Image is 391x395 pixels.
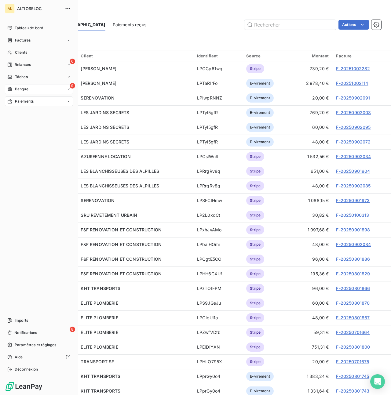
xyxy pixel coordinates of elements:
[81,330,118,335] span: ELITE PLOMBERIE
[336,271,370,276] a: F-20250801829
[81,388,120,393] span: KHT TRANSPORTS
[246,357,264,366] span: Stripe
[193,252,243,266] td: LPQgtE5CO
[81,110,129,115] span: LES JARDINS SECRETS
[193,208,243,223] td: LP2L0xqCt
[81,227,162,232] span: F&F RENOVATION ET CONSTRUCTION
[14,330,37,335] span: Notifications
[336,139,371,144] a: F-20250902072
[193,193,243,208] td: LPSFCIHmw
[193,91,243,105] td: LPIwpRNNZ
[336,359,369,364] a: F-20250701675
[291,164,333,179] td: 651,00 €
[336,300,370,306] a: F-20250801870
[246,53,287,58] div: Source
[193,149,243,164] td: LPOslWnRl
[336,256,370,262] a: F-20250801886
[81,95,115,100] span: SERENOVATION
[193,340,243,354] td: LPEIDIYXN
[291,179,333,193] td: 48,00 €
[193,105,243,120] td: LPTyl5gfR
[70,83,75,89] span: 9
[291,91,333,105] td: 20,00 €
[246,196,264,205] span: Stripe
[81,183,159,188] span: LES BLANCHISSEUSES DES ALPILLES
[291,120,333,135] td: 60,00 €
[70,327,75,332] span: 8
[81,53,189,58] div: Client
[336,344,370,350] a: F-20250801800
[15,62,31,67] span: Relances
[336,169,370,174] a: F-20250901904
[246,342,264,352] span: Stripe
[246,211,264,220] span: Stripe
[81,286,120,291] span: KHT TRANSPORTS
[246,284,264,293] span: Stripe
[336,198,370,203] a: F-20250901973
[81,315,118,320] span: ELITE PLOMBERIE
[336,66,370,71] a: F-20251002282
[15,50,27,55] span: Clients
[246,108,274,117] span: E-virement
[336,81,368,86] a: F-20251002114
[193,237,243,252] td: LPbalHOmi
[291,223,333,237] td: 1 097,68 €
[81,154,131,159] span: AZUREENNE LOCATION
[291,266,333,281] td: 195,36 €
[193,296,243,310] td: LPS9JGeJu
[246,79,274,88] span: E-virement
[70,59,75,64] span: 6
[246,123,274,132] span: E-virement
[81,212,137,218] span: SRU REVETEMENT URBAIN
[246,372,274,381] span: E-virement
[336,110,371,115] a: F-20250902003
[336,125,371,130] a: F-20250902095
[15,25,43,31] span: Tableau de bord
[291,149,333,164] td: 1 532,56 €
[246,313,264,322] span: Stripe
[81,242,162,247] span: F&F RENOVATION ET CONSTRUCTION
[246,181,264,190] span: Stripe
[17,6,61,11] span: ALTIORELOC
[291,105,333,120] td: 769,20 €
[291,296,333,310] td: 60,00 €
[291,193,333,208] td: 1 088,15 €
[370,374,385,389] div: Open Intercom Messenger
[81,300,118,306] span: ELITE PLOMBERIE
[291,281,333,296] td: 96,00 €
[246,152,264,161] span: Stripe
[336,212,369,218] a: F-20250100313
[193,325,243,340] td: LPZwfVDtb
[336,330,370,335] a: F-20250701664
[294,53,329,58] div: Montant
[291,340,333,354] td: 751,31 €
[193,164,243,179] td: LPRrgRv8q
[81,256,162,262] span: F&F RENOVATION ET CONSTRUCTION
[246,64,264,73] span: Stripe
[246,225,264,234] span: Stripe
[81,198,115,203] span: SERENOVATION
[246,240,264,249] span: Stripe
[193,61,243,76] td: LPOGp61wq
[291,237,333,252] td: 48,00 €
[193,223,243,237] td: LPxhJyAMo
[336,227,370,232] a: F-20250901898
[246,167,264,176] span: Stripe
[193,76,243,91] td: LPTaRIrFo
[246,255,264,264] span: Stripe
[193,310,243,325] td: LPOIoUl1o
[81,66,116,71] span: [PERSON_NAME]
[193,281,243,296] td: LPzTOIFPM
[81,374,120,379] span: KHT TRANSPORTS
[336,388,369,393] a: F-20250801743
[291,310,333,325] td: 48,00 €
[291,208,333,223] td: 30,82 €
[15,367,38,372] span: Déconnexion
[81,169,159,174] span: LES BLANCHISSEUSES DES ALPILLES
[291,135,333,149] td: 48,00 €
[81,81,116,86] span: [PERSON_NAME]
[291,76,333,91] td: 2 978,40 €
[291,325,333,340] td: 59,31 €
[336,374,369,379] a: F-20250801745
[193,369,243,384] td: LPprGy0o4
